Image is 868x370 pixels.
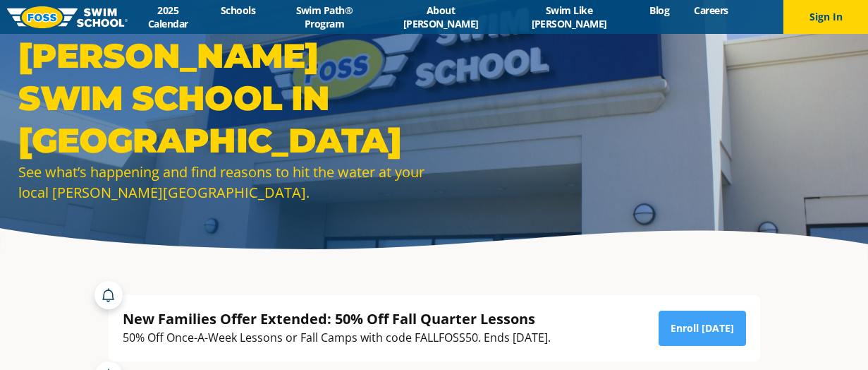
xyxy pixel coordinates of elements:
a: Careers [682,4,740,17]
h1: [PERSON_NAME] Swim School in [GEOGRAPHIC_DATA] [18,35,427,162]
img: FOSS Swim School Logo [7,6,128,28]
a: Swim Path® Program [268,4,381,30]
div: New Families Offer Extended: 50% Off Fall Quarter Lessons [123,309,551,328]
a: Swim Like [PERSON_NAME] [501,4,637,30]
div: See what’s happening and find reasons to hit the water at your local [PERSON_NAME][GEOGRAPHIC_DATA]. [18,162,427,203]
a: 2025 Calendar [128,4,208,30]
a: Enroll [DATE] [659,311,746,346]
a: Schools [208,4,267,17]
div: 50% Off Once-A-Week Lessons or Fall Camps with code FALLFOSS50. Ends [DATE]. [123,328,551,347]
a: About [PERSON_NAME] [381,4,501,30]
a: Blog [637,4,682,17]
